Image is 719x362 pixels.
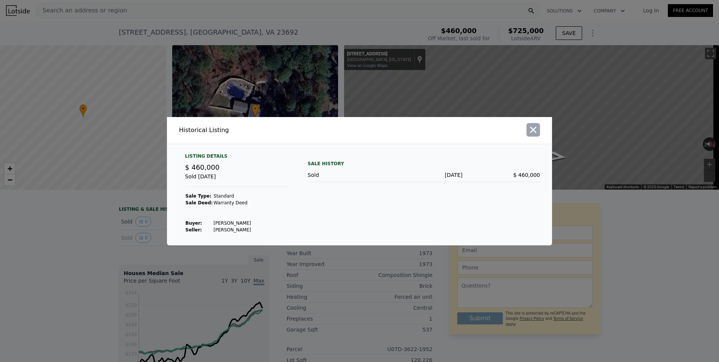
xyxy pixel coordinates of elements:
[179,126,356,135] div: Historical Listing
[513,172,540,178] span: $ 460,000
[213,227,252,233] td: [PERSON_NAME]
[185,173,290,187] div: Sold [DATE]
[213,199,252,206] td: Warranty Deed
[385,171,463,179] div: [DATE]
[185,153,290,162] div: Listing Details
[308,171,385,179] div: Sold
[185,221,202,226] strong: Buyer :
[213,220,252,227] td: [PERSON_NAME]
[213,193,252,199] td: Standard
[185,193,211,199] strong: Sale Type:
[308,159,540,168] div: Sale History
[185,163,220,171] span: $ 460,000
[185,227,202,233] strong: Seller :
[185,200,213,205] strong: Sale Deed:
